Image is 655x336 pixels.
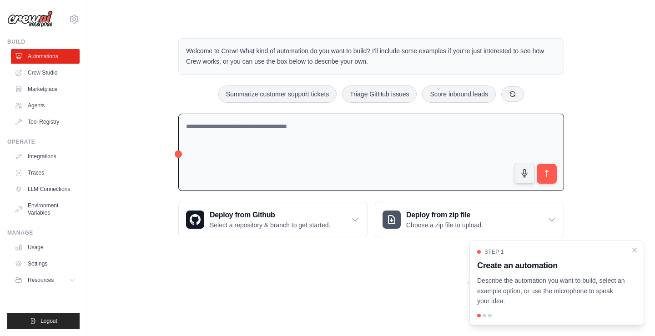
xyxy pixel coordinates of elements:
div: Manage [7,229,80,236]
a: Integrations [11,149,80,164]
a: Tool Registry [11,115,80,129]
span: Resources [28,276,54,284]
p: Select a repository & branch to get started. [210,221,330,230]
a: Marketplace [11,82,80,96]
button: Score inbound leads [422,85,496,103]
button: Resources [11,273,80,287]
img: Logo [7,10,53,28]
p: Choose a zip file to upload. [406,221,483,230]
a: Traces [11,165,80,180]
a: Usage [11,240,80,255]
a: Environment Variables [11,198,80,220]
h3: Deploy from zip file [406,210,483,221]
div: Build [7,38,80,45]
button: Triage GitHub issues [342,85,417,103]
div: Operate [7,138,80,145]
span: Step 1 [484,248,504,256]
a: Settings [11,256,80,271]
h3: Deploy from Github [210,210,330,221]
a: Automations [11,49,80,64]
span: Logout [40,317,57,325]
p: Describe the automation you want to build, select an example option, or use the microphone to spe... [477,276,625,306]
button: Summarize customer support tickets [218,85,337,103]
a: LLM Connections [11,182,80,196]
a: Agents [11,98,80,113]
button: Logout [7,313,80,329]
a: Crew Studio [11,65,80,80]
p: Welcome to Crew! What kind of automation do you want to build? I'll include some examples if you'... [186,46,556,67]
h3: Create an automation [477,259,625,272]
button: Close walkthrough [631,246,638,254]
